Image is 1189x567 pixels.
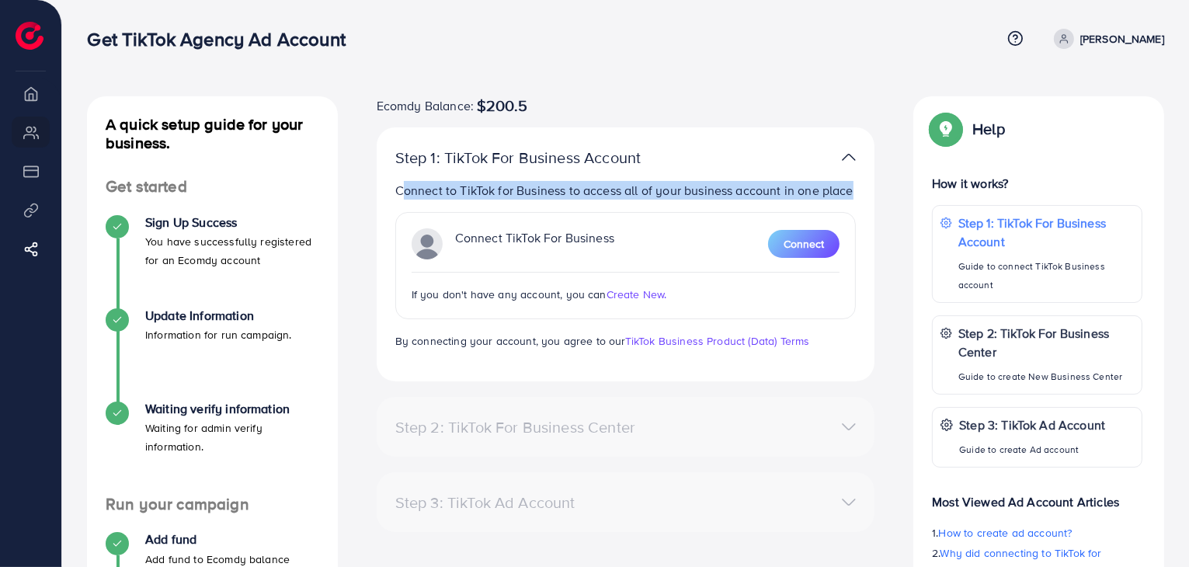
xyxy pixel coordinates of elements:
img: Popup guide [932,115,960,143]
p: Connect to TikTok for Business to access all of your business account in one place [395,181,857,200]
a: [PERSON_NAME] [1048,29,1164,49]
img: TikTok partner [412,228,443,259]
p: 1. [932,524,1142,542]
h4: Get started [87,177,338,197]
p: Waiting for admin verify information. [145,419,319,456]
p: You have successfully registered for an Ecomdy account [145,232,319,270]
img: TikTok partner [842,146,856,169]
h4: Add fund [145,532,290,547]
p: Connect TikTok For Business [455,228,614,259]
img: logo [16,22,43,50]
li: Update Information [87,308,338,402]
li: Waiting verify information [87,402,338,495]
span: Create New. [607,287,667,302]
span: Ecomdy Balance: [377,96,474,115]
h4: Run your campaign [87,495,338,514]
p: Most Viewed Ad Account Articles [932,480,1142,511]
p: How it works? [932,174,1142,193]
h3: Get TikTok Agency Ad Account [87,28,357,50]
button: Connect [768,230,840,258]
span: If you don't have any account, you can [412,287,607,302]
h4: Update Information [145,308,292,323]
li: Sign Up Success [87,215,338,308]
span: How to create ad account? [939,525,1073,541]
p: By connecting your account, you agree to our [395,332,857,350]
p: Guide to create Ad account [959,440,1105,459]
span: Connect [784,236,824,252]
span: $200.5 [477,96,527,115]
p: Step 1: TikTok For Business Account [395,148,694,167]
p: Help [972,120,1005,138]
p: Guide to create New Business Center [958,367,1134,386]
h4: A quick setup guide for your business. [87,115,338,152]
h4: Sign Up Success [145,215,319,230]
p: Information for run campaign. [145,325,292,344]
p: Step 1: TikTok For Business Account [958,214,1134,251]
h4: Waiting verify information [145,402,319,416]
p: Step 2: TikTok For Business Center [958,324,1134,361]
p: Guide to connect TikTok Business account [958,257,1134,294]
a: TikTok Business Product (Data) Terms [625,333,810,349]
p: [PERSON_NAME] [1080,30,1164,48]
p: Step 3: TikTok Ad Account [959,416,1105,434]
iframe: Chat [1123,497,1177,555]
